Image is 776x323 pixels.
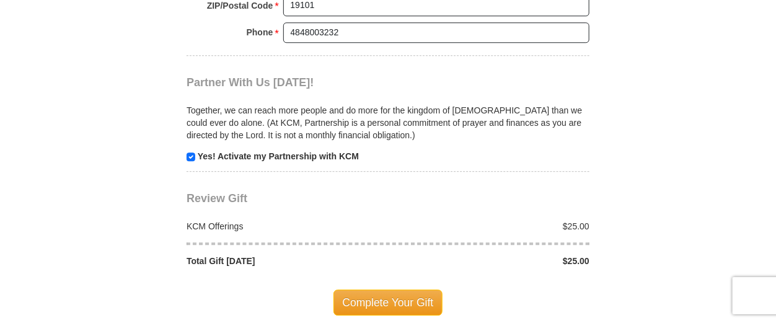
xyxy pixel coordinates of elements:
strong: Yes! Activate my Partnership with KCM [198,151,359,161]
div: $25.00 [388,220,596,232]
div: KCM Offerings [180,220,389,232]
span: Partner With Us [DATE]! [187,76,314,89]
span: Complete Your Gift [333,290,443,316]
p: Together, we can reach more people and do more for the kingdom of [DEMOGRAPHIC_DATA] than we coul... [187,104,589,141]
strong: Phone [247,24,273,41]
div: Total Gift [DATE] [180,255,389,267]
span: Review Gift [187,192,247,205]
div: $25.00 [388,255,596,267]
